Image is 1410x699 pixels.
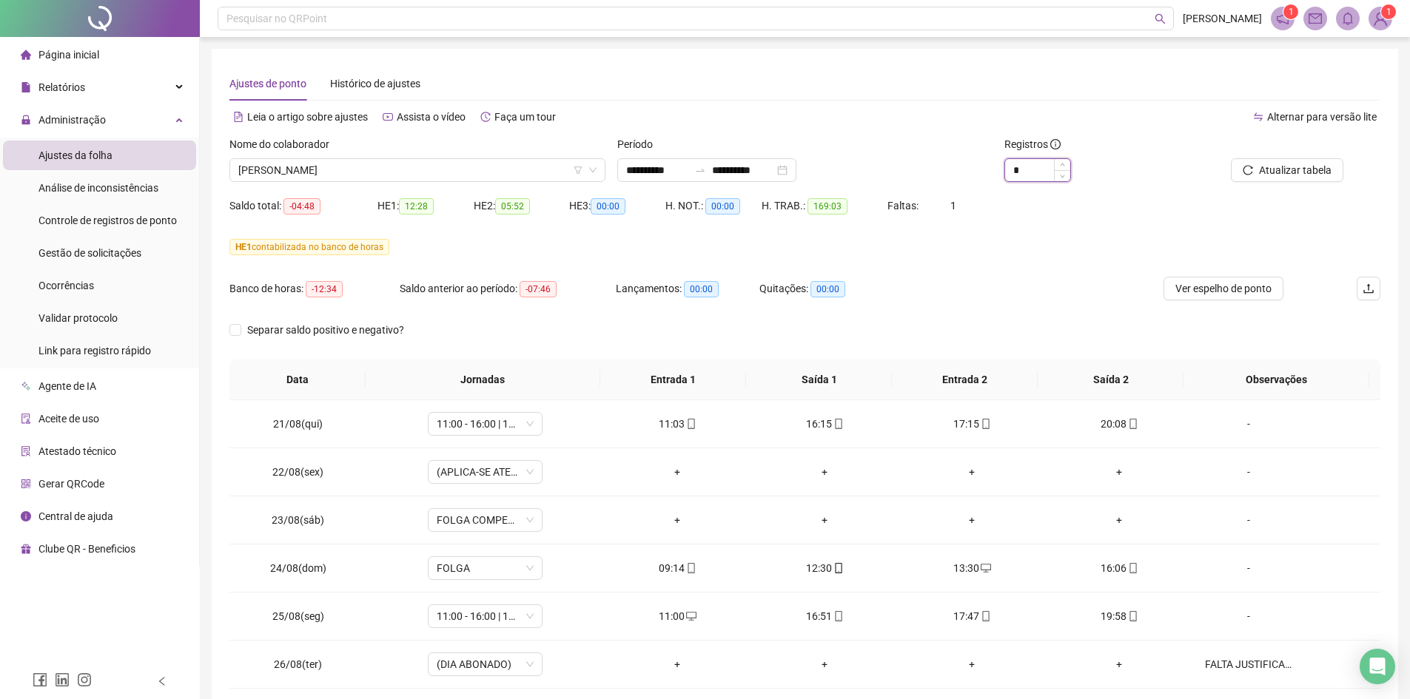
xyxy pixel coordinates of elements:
[763,608,887,624] div: 16:51
[1058,656,1181,672] div: +
[910,416,1034,432] div: 17:15
[616,512,739,528] div: +
[1205,608,1292,624] div: -
[1060,174,1065,179] span: down
[21,544,31,554] span: gift
[1058,608,1181,624] div: 19:58
[1184,359,1369,400] th: Observações
[1058,560,1181,576] div: 16:06
[1205,416,1292,432] div: -
[272,466,323,478] span: 22/08(sex)
[437,605,534,627] span: 11:00 - 16:00 | 17:00 - 20:00
[616,656,739,672] div: +
[437,509,534,531] span: FOLGA COMPENSATÓRIA
[38,345,151,357] span: Link para registro rápido
[616,560,739,576] div: 09:14
[616,280,759,297] div: Lançamentos:
[1127,419,1138,429] span: mobile
[38,149,113,161] span: Ajustes da folha
[1276,12,1289,25] span: notification
[399,198,434,215] span: 12:28
[1205,560,1292,576] div: -
[808,198,847,215] span: 169:03
[157,676,167,686] span: left
[1381,4,1396,19] sup: Atualize o seu contato no menu Meus Dados
[1289,7,1294,17] span: 1
[694,164,706,176] span: swap-right
[1155,13,1166,24] span: search
[832,563,844,573] span: mobile
[38,510,113,522] span: Central de ajuda
[366,359,600,400] th: Jornadas
[616,464,739,480] div: +
[38,49,99,61] span: Página inicial
[1341,12,1354,25] span: bell
[38,81,85,93] span: Relatórios
[229,359,366,400] th: Data
[306,281,343,297] span: -12:34
[1054,159,1070,170] span: Increase Value
[1060,162,1065,167] span: up
[1283,4,1298,19] sup: 1
[832,611,844,621] span: mobile
[21,50,31,60] span: home
[437,413,534,435] span: 11:00 - 16:00 | 17:00 - 20:00
[21,479,31,489] span: qrcode
[684,281,719,297] span: 00:00
[1231,158,1343,182] button: Atualizar tabela
[1175,280,1272,297] span: Ver espelho de ponto
[910,608,1034,624] div: 17:47
[600,359,746,400] th: Entrada 1
[569,197,665,215] div: HE 3:
[685,563,696,573] span: mobile
[383,112,393,122] span: youtube
[1369,7,1391,30] img: 82407
[21,511,31,521] span: info-circle
[1058,416,1181,432] div: 20:08
[38,543,135,555] span: Clube QR - Beneficios
[979,563,991,573] span: desktop
[1050,139,1061,149] span: info-circle
[38,182,158,194] span: Análise de inconsistências
[591,198,625,215] span: 00:00
[21,82,31,92] span: file
[38,413,99,425] span: Aceite de uso
[38,380,96,392] span: Agente de IA
[1127,563,1138,573] span: mobile
[1253,112,1263,122] span: swap
[1164,277,1283,300] button: Ver espelho de ponto
[38,215,177,226] span: Controle de registros de ponto
[910,656,1034,672] div: +
[1058,464,1181,480] div: +
[1127,611,1138,621] span: mobile
[520,281,557,297] span: -07:46
[474,197,570,215] div: HE 2:
[270,562,326,574] span: 24/08(dom)
[588,166,597,175] span: down
[229,280,400,297] div: Banco de horas:
[617,136,662,152] label: Período
[705,198,740,215] span: 00:00
[330,78,420,90] span: Histórico de ajustes
[247,111,368,123] span: Leia o artigo sobre ajustes
[910,560,1034,576] div: 13:30
[1360,649,1395,684] div: Open Intercom Messenger
[763,512,887,528] div: +
[763,656,887,672] div: +
[616,608,739,624] div: 11:00
[400,280,616,297] div: Saldo anterior ao período:
[1267,111,1377,123] span: Alternar para versão lite
[1038,359,1184,400] th: Saída 2
[38,478,104,490] span: Gerar QRCode
[1195,371,1357,388] span: Observações
[272,514,324,526] span: 23/08(sáb)
[238,159,597,181] span: DIEGO PEREIRA DA SILVA
[77,672,92,687] span: instagram
[1205,512,1292,528] div: -
[283,198,320,215] span: -04:48
[887,200,921,212] span: Faltas:
[762,197,887,215] div: H. TRAB.:
[1058,512,1181,528] div: +
[763,416,887,432] div: 16:15
[1183,10,1262,27] span: [PERSON_NAME]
